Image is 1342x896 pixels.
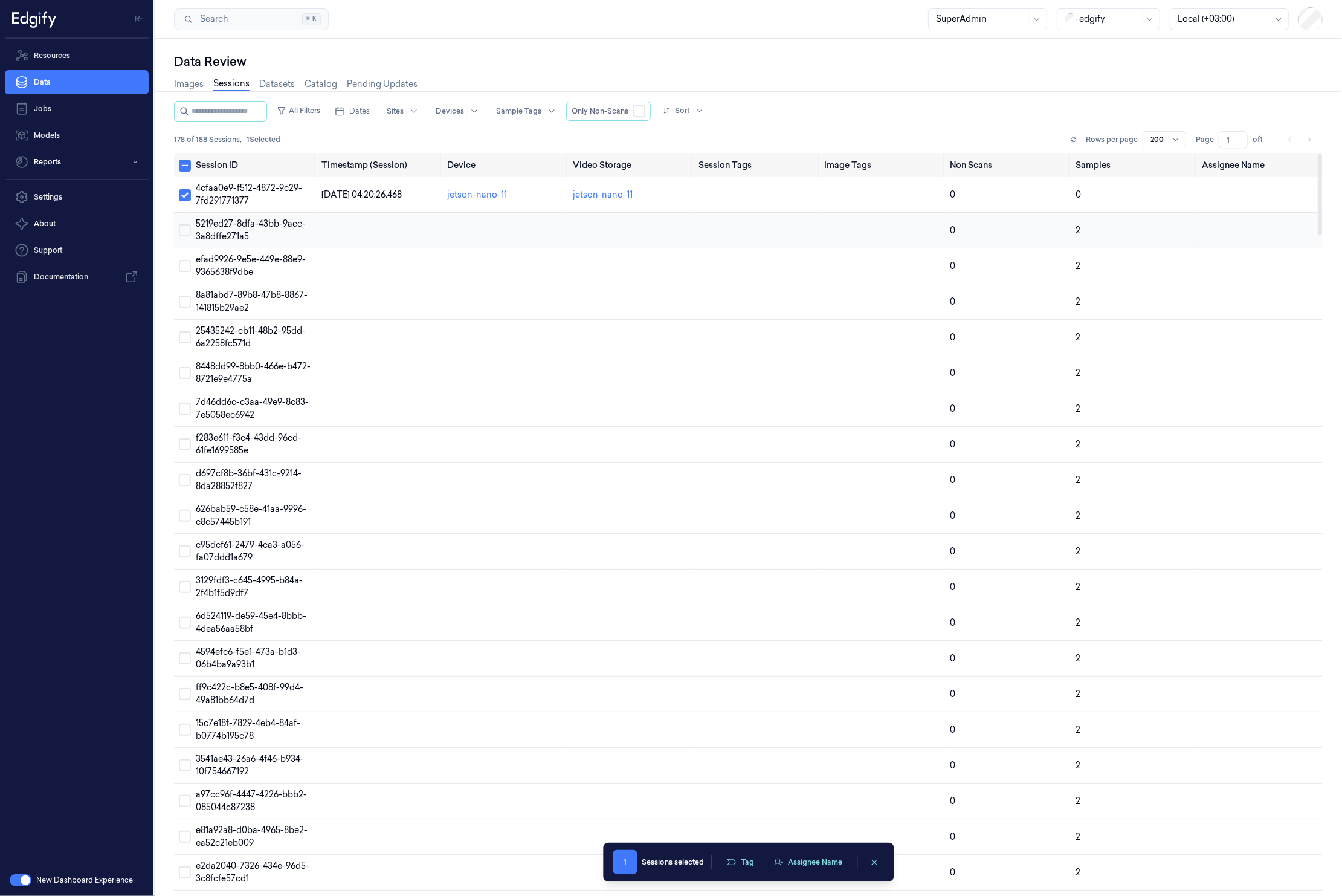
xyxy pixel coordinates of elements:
[5,123,149,148] a: Models
[179,260,191,272] button: Select row
[196,646,301,670] span: 4594efc6-f5e1-473a-b1d3-06b4ba9a93b1
[179,403,191,415] button: Select row
[129,9,149,28] button: Toggle Navigation
[1076,867,1081,878] span: 2
[1076,582,1081,592] span: 2
[1076,261,1081,271] span: 2
[950,582,956,592] span: 0
[174,134,242,145] span: 178 of 188 Sessions ,
[1076,617,1081,628] span: 2
[573,189,633,200] a: jetson-nano-11
[950,189,956,200] span: 0
[330,102,375,121] button: Dates
[1086,134,1138,145] p: Rows per page
[1071,153,1197,177] th: Samples
[179,759,191,771] button: Select row
[1076,546,1081,557] span: 2
[1197,153,1323,177] th: Assignee Name
[179,438,191,450] button: Select row
[179,652,191,664] button: Select row
[950,368,956,378] span: 0
[1282,131,1318,148] nav: pagination
[347,78,418,91] a: Pending Updates
[950,689,956,700] span: 0
[1076,796,1081,807] span: 2
[179,224,191,236] button: Select row
[1076,403,1081,414] span: 2
[213,77,250,91] a: Sessions
[179,581,191,593] button: Select row
[5,150,149,174] button: Reports
[820,153,946,177] th: Image Tags
[179,474,191,486] button: Select row
[950,261,956,271] span: 0
[950,332,956,343] span: 0
[179,617,191,629] button: Select row
[1076,475,1081,485] span: 2
[179,160,191,172] button: Select all
[1076,653,1081,664] span: 2
[694,153,819,177] th: Session Tags
[196,290,308,313] span: 8a81abd7-89b8-47b8-8867-141815b29ae2
[642,857,704,868] div: Sessions selected
[179,831,191,843] button: Select row
[191,153,317,177] th: Session ID
[179,367,191,379] button: Select row
[196,860,309,884] span: e2da2040-7326-434e-96d5-3c8fcfe57cd1
[1076,296,1081,307] span: 2
[196,539,305,563] span: c95dcf61-2479-4ca3-a056-fa07ddd1a679
[950,831,956,842] span: 0
[317,153,442,177] th: Timestamp (Session)
[1076,189,1082,200] span: 0
[196,397,309,420] span: 7d46dd6c-c3aa-49e9-8c83-7e5058ec6942
[196,611,306,634] span: 6d524119-de59-45e4-8bbb-4dea56aa58bf
[272,101,325,120] button: All Filters
[950,475,956,485] span: 0
[5,238,149,262] a: Support
[196,254,306,278] span: efad9926-9e5e-449e-88e9-9365638f9dbe
[196,325,306,349] span: 25435242-cb11-48b2-95dd-6a2258fc571d
[5,265,149,289] a: Documentation
[950,510,956,521] span: 0
[950,867,956,878] span: 0
[1076,510,1081,521] span: 2
[1196,134,1214,145] span: Page
[195,13,228,25] span: Search
[179,331,191,343] button: Select row
[1076,831,1081,842] span: 2
[179,795,191,807] button: Select row
[179,724,191,736] button: Select row
[950,617,956,628] span: 0
[950,296,956,307] span: 0
[1076,724,1081,735] span: 2
[5,97,149,121] a: Jobs
[196,575,303,599] span: 3129fdf3-c645-4995-b84a-2f4b1f5d9df7
[259,78,295,91] a: Datasets
[196,682,303,706] span: ff9c422c-b8e5-408f-99d4-49a81bb64d7d
[442,153,568,177] th: Device
[174,8,329,30] button: Search⌘K
[179,545,191,557] button: Select row
[196,183,302,206] span: 4cfaa0e9-f512-4872-9c29-7fd291771377
[950,796,956,807] span: 0
[5,212,149,236] button: About
[196,432,302,456] span: f283e611-f3c4-43dd-96cd-61fe1699585e
[196,468,302,492] span: d697cf8b-36bf-431c-9214-8da28852f827
[447,189,507,200] a: jetson-nano-11
[950,225,956,236] span: 0
[196,361,311,385] span: 8448dd99-8bb0-466e-b472-8721e9e4775a
[572,106,628,117] span: Only Non-Scans
[174,53,1323,70] div: Data Review
[196,753,304,777] span: 3541ae43-26a6-4f46-b934-10f754667192
[5,44,149,68] a: Resources
[179,866,191,878] button: Select row
[174,78,204,91] a: Images
[1076,368,1081,378] span: 2
[5,185,149,209] a: Settings
[1076,332,1081,343] span: 2
[1076,689,1081,700] span: 2
[568,153,694,177] th: Video Storage
[950,760,956,771] span: 0
[305,78,337,91] a: Catalog
[196,718,300,741] span: 15c7e18f-7829-4eb4-84af-b0774b195c78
